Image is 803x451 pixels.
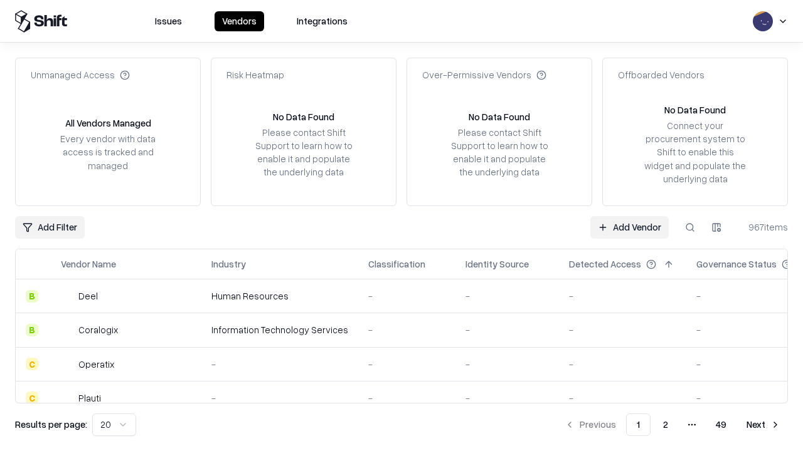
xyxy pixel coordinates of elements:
[626,413,651,436] button: 1
[252,126,356,179] div: Please contact Shift Support to learn how to enable it and populate the underlying data
[78,358,114,371] div: Operatix
[61,358,73,370] img: Operatix
[465,358,549,371] div: -
[15,418,87,431] p: Results per page:
[211,358,348,371] div: -
[61,257,116,271] div: Vendor Name
[78,289,98,303] div: Deel
[31,68,130,81] div: Unmanaged Access
[469,110,530,123] div: No Data Found
[664,103,726,117] div: No Data Found
[61,391,73,404] img: Plauti
[465,257,529,271] div: Identity Source
[26,324,38,336] div: B
[422,68,546,81] div: Over-Permissive Vendors
[15,216,85,239] button: Add Filter
[26,290,38,303] div: B
[368,257,425,271] div: Classification
[465,323,549,336] div: -
[26,391,38,404] div: C
[447,126,551,179] div: Please contact Shift Support to learn how to enable it and populate the underlying data
[65,117,151,130] div: All Vendors Managed
[211,289,348,303] div: Human Resources
[569,391,676,405] div: -
[61,324,73,336] img: Coralogix
[26,358,38,370] div: C
[368,391,445,405] div: -
[215,11,264,31] button: Vendors
[273,110,334,123] div: No Data Found
[368,289,445,303] div: -
[368,358,445,371] div: -
[56,132,160,172] div: Every vendor with data access is tracked and managed
[569,257,641,271] div: Detected Access
[569,289,676,303] div: -
[78,323,118,336] div: Coralogix
[211,257,246,271] div: Industry
[368,323,445,336] div: -
[706,413,737,436] button: 49
[465,289,549,303] div: -
[289,11,355,31] button: Integrations
[61,290,73,303] img: Deel
[696,257,777,271] div: Governance Status
[226,68,284,81] div: Risk Heatmap
[618,68,705,81] div: Offboarded Vendors
[557,413,788,436] nav: pagination
[643,119,747,185] div: Connect your procurement system to Shift to enable this widget and populate the underlying data
[590,216,669,239] a: Add Vendor
[653,413,678,436] button: 2
[739,413,788,436] button: Next
[147,11,189,31] button: Issues
[211,323,348,336] div: Information Technology Services
[465,391,549,405] div: -
[211,391,348,405] div: -
[569,323,676,336] div: -
[738,220,788,234] div: 967 items
[78,391,101,405] div: Plauti
[569,358,676,371] div: -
